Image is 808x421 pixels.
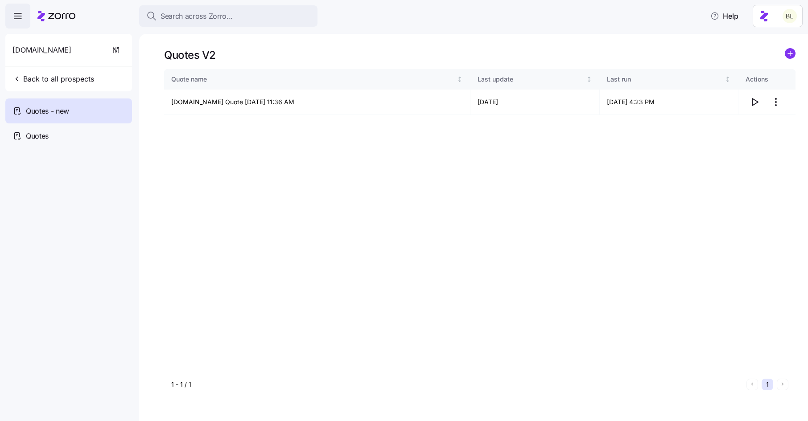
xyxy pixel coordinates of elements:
span: Search across Zorro... [161,11,233,22]
button: 1 [762,379,773,390]
span: Help [710,11,738,21]
span: [DOMAIN_NAME] [12,45,71,56]
h1: Quotes V2 [164,48,216,62]
td: [DATE] [470,90,600,115]
th: Quote nameNot sorted [164,69,470,90]
td: [DATE] 4:23 PM [600,90,738,115]
a: Quotes [5,123,132,148]
button: Search across Zorro... [139,5,317,27]
div: Quote name [171,74,455,84]
div: Not sorted [457,76,463,82]
div: Last run [607,74,723,84]
div: Last update [478,74,585,84]
button: Help [703,7,746,25]
div: Not sorted [586,76,592,82]
button: Back to all prospects [9,70,98,88]
th: Last updateNot sorted [470,69,600,90]
div: 1 - 1 / 1 [171,380,743,389]
td: [DOMAIN_NAME] Quote [DATE] 11:36 AM [164,90,470,115]
span: Quotes - new [26,106,69,117]
span: Quotes [26,131,49,142]
img: 2fabda6663eee7a9d0b710c60bc473af [783,9,797,23]
th: Last runNot sorted [600,69,738,90]
a: add icon [785,48,796,62]
span: Back to all prospects [12,74,94,84]
div: Not sorted [725,76,731,82]
button: Previous page [746,379,758,390]
a: Quotes - new [5,98,132,123]
div: Actions [746,74,788,84]
button: Next page [777,379,788,390]
svg: add icon [785,48,796,59]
